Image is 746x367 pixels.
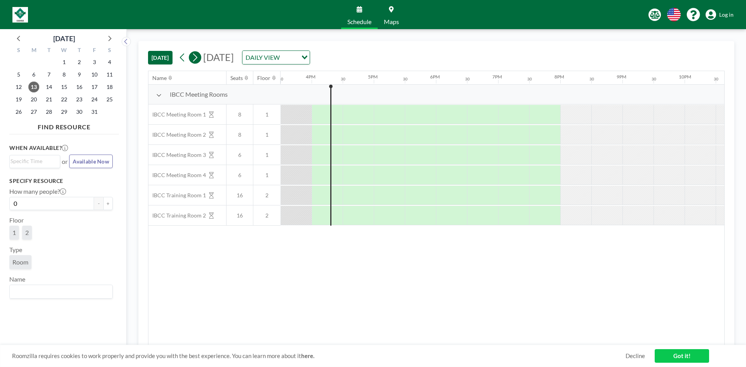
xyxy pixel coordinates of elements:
button: [DATE] [148,51,173,64]
a: Log in [706,9,734,20]
input: Search for option [282,52,297,63]
span: Maps [384,19,399,25]
span: Saturday, October 25, 2025 [104,94,115,105]
div: 30 [403,77,408,82]
a: Decline [626,352,645,360]
span: Thursday, October 2, 2025 [74,57,85,68]
div: 30 [465,77,470,82]
span: [DATE] [203,51,234,63]
span: Wednesday, October 29, 2025 [59,106,70,117]
span: Saturday, October 18, 2025 [104,82,115,92]
button: Available Now [69,155,113,168]
span: DAILY VIEW [244,52,281,63]
input: Search for option [10,287,108,297]
span: Tuesday, October 7, 2025 [44,69,54,80]
div: 30 [341,77,345,82]
span: 6 [227,151,253,158]
h3: Specify resource [9,177,113,184]
h4: FIND RESOURCE [9,120,119,131]
span: Roomzilla requires cookies to work properly and provide you with the best experience. You can lea... [12,352,626,360]
span: Wednesday, October 1, 2025 [59,57,70,68]
span: Friday, October 24, 2025 [89,94,100,105]
div: 5PM [368,74,378,80]
div: Search for option [10,285,112,298]
span: IBCC Meeting Rooms [170,90,228,98]
span: Thursday, October 16, 2025 [74,82,85,92]
div: Search for option [242,51,310,64]
span: Tuesday, October 14, 2025 [44,82,54,92]
span: Wednesday, October 15, 2025 [59,82,70,92]
div: 6PM [430,74,440,80]
a: Got it! [655,349,709,363]
span: Saturday, October 4, 2025 [104,57,115,68]
span: 2 [253,212,281,219]
span: Thursday, October 9, 2025 [74,69,85,80]
span: 8 [227,111,253,118]
span: Wednesday, October 22, 2025 [59,94,70,105]
img: organization-logo [12,7,28,23]
div: 10PM [679,74,691,80]
span: Friday, October 3, 2025 [89,57,100,68]
span: Available Now [73,158,109,165]
span: 1 [253,172,281,179]
span: 6 [227,172,253,179]
div: 4PM [306,74,315,80]
span: Tuesday, October 21, 2025 [44,94,54,105]
div: S [102,46,117,56]
span: Sunday, October 5, 2025 [13,69,24,80]
span: Tuesday, October 28, 2025 [44,106,54,117]
label: Floor [9,216,24,224]
div: Seats [230,75,243,82]
span: Room [12,258,28,266]
span: Friday, October 31, 2025 [89,106,100,117]
span: 8 [227,131,253,138]
div: 8PM [554,74,564,80]
label: Name [9,275,25,283]
div: 30 [279,77,283,82]
span: Log in [719,11,734,18]
div: 30 [589,77,594,82]
span: 1 [253,131,281,138]
div: Name [152,75,167,82]
input: Search for option [10,157,56,165]
span: Friday, October 10, 2025 [89,69,100,80]
div: M [26,46,42,56]
label: Type [9,246,22,254]
div: F [87,46,102,56]
span: 2 [25,229,29,236]
span: Sunday, October 12, 2025 [13,82,24,92]
div: 30 [652,77,656,82]
span: Thursday, October 23, 2025 [74,94,85,105]
span: Sunday, October 26, 2025 [13,106,24,117]
span: Monday, October 20, 2025 [28,94,39,105]
a: here. [301,352,314,359]
span: Schedule [347,19,371,25]
span: Wednesday, October 8, 2025 [59,69,70,80]
div: 30 [527,77,532,82]
div: 9PM [617,74,626,80]
span: 1 [253,151,281,158]
span: IBCC Meeting Room 2 [148,131,206,138]
span: 16 [227,192,253,199]
div: [DATE] [53,33,75,44]
span: IBCC Meeting Room 4 [148,172,206,179]
span: 2 [253,192,281,199]
span: 16 [227,212,253,219]
div: T [71,46,87,56]
span: 1 [253,111,281,118]
span: Monday, October 13, 2025 [28,82,39,92]
span: Saturday, October 11, 2025 [104,69,115,80]
span: IBCC Training Room 1 [148,192,206,199]
div: W [57,46,72,56]
span: IBCC Training Room 2 [148,212,206,219]
div: S [11,46,26,56]
label: How many people? [9,188,66,195]
span: Monday, October 27, 2025 [28,106,39,117]
span: Sunday, October 19, 2025 [13,94,24,105]
span: Friday, October 17, 2025 [89,82,100,92]
div: T [42,46,57,56]
span: IBCC Meeting Room 3 [148,151,206,158]
div: 30 [714,77,718,82]
div: Floor [257,75,270,82]
span: or [62,158,68,165]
